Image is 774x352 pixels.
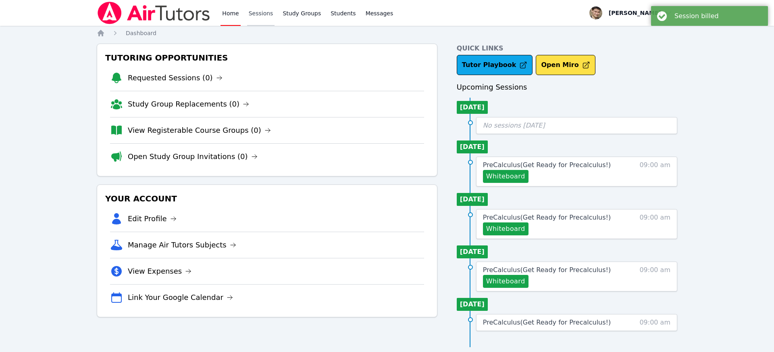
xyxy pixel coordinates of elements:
[457,245,488,258] li: [DATE]
[128,266,191,277] a: View Expenses
[457,298,488,311] li: [DATE]
[457,140,488,153] li: [DATE]
[128,98,249,110] a: Study Group Replacements (0)
[104,191,431,206] h3: Your Account
[126,29,156,37] a: Dashboard
[97,2,211,24] img: Air Tutors
[483,122,545,129] span: No sessions [DATE]
[457,101,488,114] li: [DATE]
[366,9,393,17] span: Messages
[483,265,611,275] a: PreCalculus(Get Ready for Precalculus!)
[128,213,177,224] a: Edit Profile
[457,55,533,75] a: Tutor Playbook
[483,318,611,326] span: PreCalculus ( Get Ready for Precalculus! )
[483,266,611,274] span: PreCalculus ( Get Ready for Precalculus! )
[483,214,611,221] span: PreCalculus ( Get Ready for Precalculus! )
[128,125,271,136] a: View Registerable Course Groups (0)
[128,292,233,303] a: Link Your Google Calendar
[128,151,258,162] a: Open Study Group Invitations (0)
[639,318,670,327] span: 09:00 am
[483,222,528,235] button: Whiteboard
[536,55,595,75] button: Open Miro
[483,160,611,170] a: PreCalculus(Get Ready for Precalculus!)
[126,30,156,36] span: Dashboard
[128,72,223,84] a: Requested Sessions (0)
[128,239,236,251] a: Manage Air Tutors Subjects
[457,193,488,206] li: [DATE]
[483,213,611,222] a: PreCalculus(Get Ready for Precalculus!)
[97,29,677,37] nav: Breadcrumb
[483,318,611,327] a: PreCalculus(Get Ready for Precalculus!)
[457,82,677,93] h3: Upcoming Sessions
[674,12,762,20] div: Session billed
[483,170,528,183] button: Whiteboard
[483,161,611,169] span: PreCalculus ( Get Ready for Precalculus! )
[483,275,528,288] button: Whiteboard
[104,50,431,65] h3: Tutoring Opportunities
[639,265,670,288] span: 09:00 am
[639,160,670,183] span: 09:00 am
[457,44,677,53] h4: Quick Links
[639,213,670,235] span: 09:00 am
